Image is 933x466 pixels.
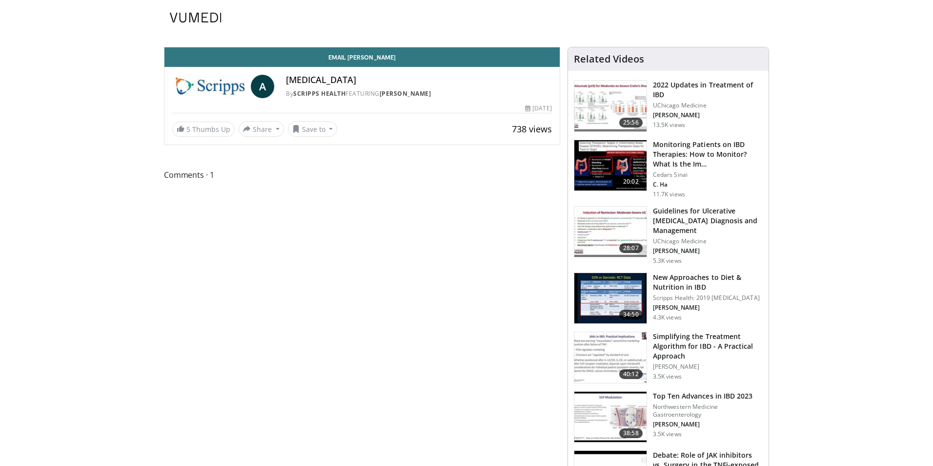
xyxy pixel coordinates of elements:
img: 609225da-72ea-422a-b68c-0f05c1f2df47.150x105_q85_crop-smart_upscale.jpg [574,140,647,191]
p: 3.5K views [653,430,682,438]
h4: Related Videos [574,53,644,65]
img: 0d1747ae-4eac-4456-b2f5-cd164c21000b.150x105_q85_crop-smart_upscale.jpg [574,273,647,324]
a: 20:02 Monitoring Patients on IBD Therapies: How to Monitor? What Is the Im… Cedars Sinai C. Ha 11... [574,140,763,198]
p: Northwestern Medicine Gastroenterology [653,403,763,419]
img: 5d508c2b-9173-4279-adad-7510b8cd6d9a.150x105_q85_crop-smart_upscale.jpg [574,207,647,257]
a: 38:58 Top Ten Advances in IBD 2023 Northwestern Medicine Gastroenterology [PERSON_NAME] 3.5K views [574,391,763,443]
span: 5 [186,125,190,134]
a: 34:50 New Approaches to Diet & Nutrition in IBD Scripps Health: 2019 [MEDICAL_DATA] [PERSON_NAME]... [574,273,763,324]
img: VuMedi Logo [170,13,222,22]
a: 28:07 Guidelines for Ulcerative [MEDICAL_DATA] Diagnosis and Management UChicago Medicine [PERSON... [574,206,763,265]
p: 4.3K views [653,314,682,321]
p: UChicago Medicine [653,102,763,109]
h3: Simplifying the Treatment Algorithm for IBD - A Practical Approach [653,332,763,361]
div: By FEATURING [286,89,551,98]
img: 9393c547-9b5d-4ed4-b79d-9c9e6c9be491.150x105_q85_crop-smart_upscale.jpg [574,81,647,131]
a: 25:56 2022 Updates in Treatment of IBD UChicago Medicine [PERSON_NAME] 13.5K views [574,80,763,132]
h4: [MEDICAL_DATA] [286,75,551,85]
p: Cedars Sinai [653,171,763,179]
p: 5.3K views [653,257,682,265]
h3: Monitoring Patients on IBD Therapies: How to Monitor? What Is the Importance of “Treat to Target”... [653,140,763,169]
p: 13.5K views [653,121,685,129]
h3: Guidelines for Ulcerative [MEDICAL_DATA] Diagnosis and Management [653,206,763,235]
a: Scripps Health [293,89,345,98]
h3: Top Ten Advances in IBD 2023 [653,391,763,401]
a: 40:12 Simplifying the Treatment Algorithm for IBD - A Practical Approach [PERSON_NAME] 3.5K views [574,332,763,383]
p: Christina Ha [653,181,763,189]
h3: New Approaches to Diet & Nutrition in IBD [653,273,763,292]
span: 34:50 [619,310,643,319]
p: Stephen Hanauer [653,421,763,428]
span: 28:07 [619,243,643,253]
span: 25:56 [619,118,643,127]
p: David T. Rubin [653,247,763,255]
button: Share [239,121,284,137]
p: UChicago Medicine [653,237,763,245]
p: Gauree Konijeti [653,304,763,312]
span: 738 views [512,123,552,135]
div: [DATE] [525,104,551,113]
img: 2f51e707-cd8d-4a31-8e3f-f47d06a7faca.150x105_q85_crop-smart_upscale.jpg [574,392,647,443]
img: Scripps Health [172,75,247,98]
span: Comments 1 [164,169,560,181]
span: 20:02 [619,177,643,187]
a: Email [PERSON_NAME] [164,47,560,67]
p: 11.7K views [653,191,685,198]
button: Save to [288,121,338,137]
p: Scripps Health: 2019 [MEDICAL_DATA] [653,294,763,302]
span: 38:58 [619,428,643,438]
img: 8e95e000-4584-42d0-a9a0-ddf8dce8c865.150x105_q85_crop-smart_upscale.jpg [574,332,647,383]
a: 5 Thumbs Up [172,122,235,137]
p: [PERSON_NAME] [653,363,763,371]
a: A [251,75,274,98]
a: [PERSON_NAME] [380,89,431,98]
span: 40:12 [619,369,643,379]
h3: 2022 Updates in Treatment of IBD [653,80,763,100]
p: David T. Rubin [653,111,763,119]
p: 3.5K views [653,373,682,381]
